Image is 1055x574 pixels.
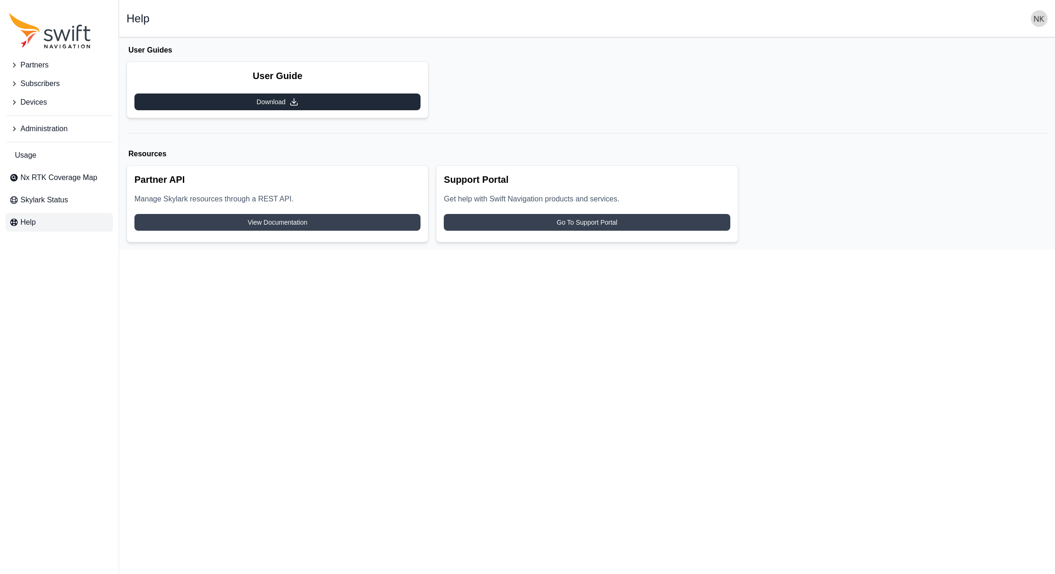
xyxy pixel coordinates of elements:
[134,214,421,231] a: View Documentation
[20,60,48,71] span: Partners
[20,172,97,183] span: Nx RTK Coverage Map
[20,97,47,108] span: Devices
[20,78,60,89] span: Subscribers
[134,69,421,82] h2: User Guide
[134,173,421,190] h2: Partner API
[248,218,307,227] span: View Documentation
[6,93,113,112] button: Devices
[20,217,36,228] span: Help
[1031,10,1048,27] img: user photo
[444,214,730,231] a: Go To Support Portal
[128,45,1048,56] h1: User Guides
[6,191,113,209] a: Skylark Status
[444,173,730,190] h2: Support Portal
[6,74,113,93] button: Subscribers
[127,13,149,24] h1: Help
[6,120,113,138] button: Administration
[557,218,617,227] span: Go To Support Portal
[6,168,113,187] a: Nx RTK Coverage Map
[134,93,421,110] a: Download
[6,146,113,165] a: Usage
[15,150,36,161] span: Usage
[6,213,113,232] a: Help
[134,194,421,210] p: Manage Skylark resources through a REST API.
[6,56,113,74] button: Partners
[20,123,67,134] span: Administration
[257,97,286,107] span: Download
[20,194,68,206] span: Skylark Status
[128,148,1048,160] h1: Resources
[444,194,730,210] p: Get help with Swift Navigation products and services.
